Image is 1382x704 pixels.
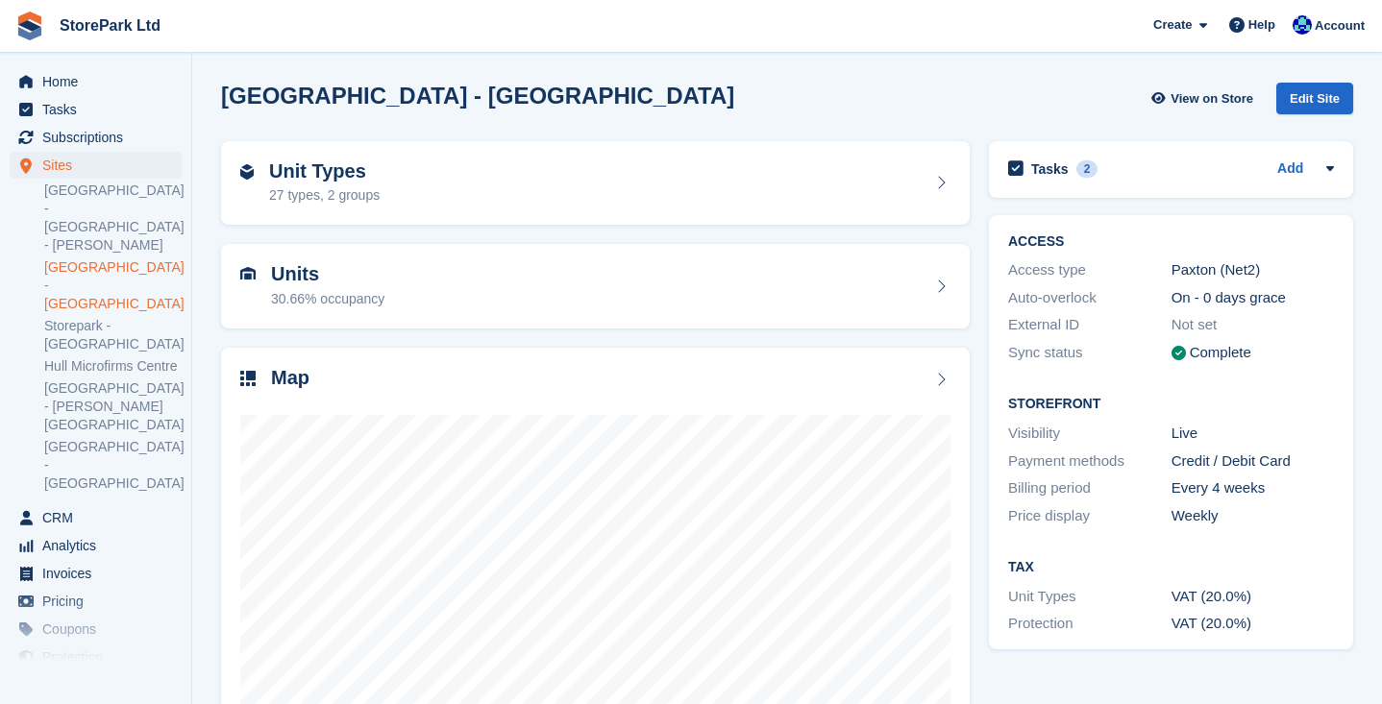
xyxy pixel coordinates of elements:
div: VAT (20.0%) [1172,613,1335,635]
div: Visibility [1008,423,1172,445]
h2: ACCESS [1008,234,1334,250]
a: menu [10,152,182,179]
a: menu [10,504,182,531]
div: On - 0 days grace [1172,287,1335,309]
div: Credit / Debit Card [1172,450,1335,473]
div: Live [1172,423,1335,445]
div: Sync status [1008,342,1172,364]
a: menu [10,643,182,670]
div: Payment methods [1008,450,1172,473]
span: Home [42,68,158,95]
div: Unit Types [1008,586,1172,608]
div: Paxton (Net2) [1172,259,1335,281]
a: menu [10,96,182,123]
a: Hull Microfirms Centre [44,357,182,376]
div: Every 4 weeks [1172,477,1335,499]
a: Storepark - [GEOGRAPHIC_DATA] [44,317,182,353]
img: unit-icn-7be61d7bf1b0ce9d3e12c5938cc71ed9869f7b940bace4675aadf7bd6d80202e.svg [240,267,256,280]
span: Pricing [42,588,158,615]
a: menu [10,560,182,587]
span: Help [1248,15,1275,35]
span: Protection [42,643,158,670]
a: StorePark Ltd [52,10,168,41]
a: Add [1277,158,1303,181]
img: map-icn-33ee37083ee616e46c38cad1a60f524a97daa1e2b2c8c0bc3eb3415660979fc1.svg [240,371,256,386]
div: VAT (20.0%) [1172,586,1335,608]
a: menu [10,588,182,615]
img: unit-type-icn-2b2737a686de81e16bb02015468b77c625bbabd49415b5ef34ead5e3b44a266d.svg [240,164,254,180]
a: Unit Types 27 types, 2 groups [221,141,970,226]
div: Protection [1008,613,1172,635]
a: menu [10,616,182,643]
a: Edit Site [1276,83,1353,122]
h2: Unit Types [269,160,380,182]
h2: Storefront [1008,397,1334,412]
a: Units 30.66% occupancy [221,244,970,328]
div: Billing period [1008,477,1172,499]
h2: Tasks [1031,160,1069,178]
div: Not set [1172,314,1335,336]
h2: [GEOGRAPHIC_DATA] - [GEOGRAPHIC_DATA] [221,83,734,109]
span: Analytics [42,532,158,559]
div: 30.66% occupancy [271,289,384,309]
a: [GEOGRAPHIC_DATA] - [GEOGRAPHIC_DATA] [44,258,182,313]
span: View on Store [1171,89,1253,109]
span: Account [1315,16,1365,36]
a: [GEOGRAPHIC_DATA] - [PERSON_NAME][GEOGRAPHIC_DATA] [44,379,182,434]
a: View on Store [1148,83,1261,114]
span: CRM [42,504,158,531]
span: Coupons [42,616,158,643]
span: Invoices [42,560,158,587]
a: [GEOGRAPHIC_DATA] - [GEOGRAPHIC_DATA] [44,438,182,493]
div: Price display [1008,505,1172,527]
h2: Map [271,367,309,389]
a: menu [10,68,182,95]
div: Edit Site [1276,83,1353,114]
a: menu [10,532,182,559]
img: stora-icon-8386f47178a22dfd0bd8f6a31ec36ba5ce8667c1dd55bd0f319d3a0aa187defe.svg [15,12,44,40]
div: Auto-overlock [1008,287,1172,309]
div: Access type [1008,259,1172,281]
img: Donna [1293,15,1312,35]
div: 2 [1076,160,1098,178]
div: Complete [1190,342,1251,364]
span: Create [1153,15,1192,35]
a: menu [10,124,182,151]
div: Weekly [1172,505,1335,527]
a: [GEOGRAPHIC_DATA] - [GEOGRAPHIC_DATA] - [PERSON_NAME] [44,182,182,255]
div: External ID [1008,314,1172,336]
span: Sites [42,152,158,179]
h2: Tax [1008,560,1334,575]
span: Subscriptions [42,124,158,151]
span: Tasks [42,96,158,123]
h2: Units [271,263,384,285]
div: 27 types, 2 groups [269,185,380,206]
